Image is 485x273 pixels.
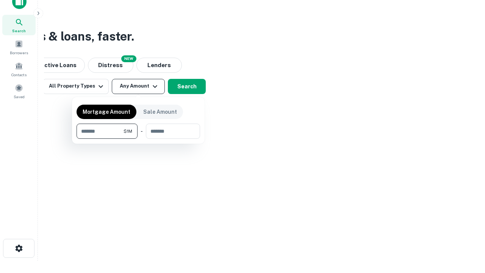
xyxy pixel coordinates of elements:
[141,124,143,139] div: -
[83,108,130,116] p: Mortgage Amount
[143,108,177,116] p: Sale Amount
[447,212,485,249] iframe: Chat Widget
[124,128,132,135] span: $1M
